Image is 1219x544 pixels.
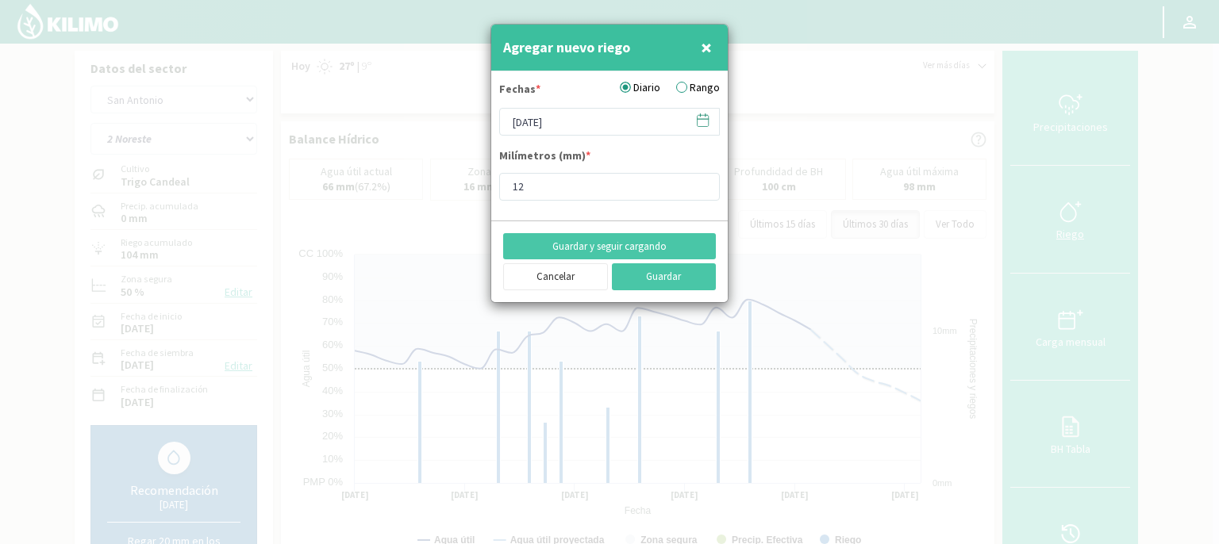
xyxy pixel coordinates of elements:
button: Guardar y seguir cargando [503,233,716,260]
button: Cancelar [503,263,608,290]
label: Rango [676,79,720,96]
span: × [701,34,712,60]
button: Guardar [612,263,717,290]
label: Fechas [499,81,540,102]
h4: Agregar nuevo riego [503,36,630,59]
label: Milímetros (mm) [499,147,590,168]
button: Close [697,32,716,63]
label: Diario [620,79,660,96]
